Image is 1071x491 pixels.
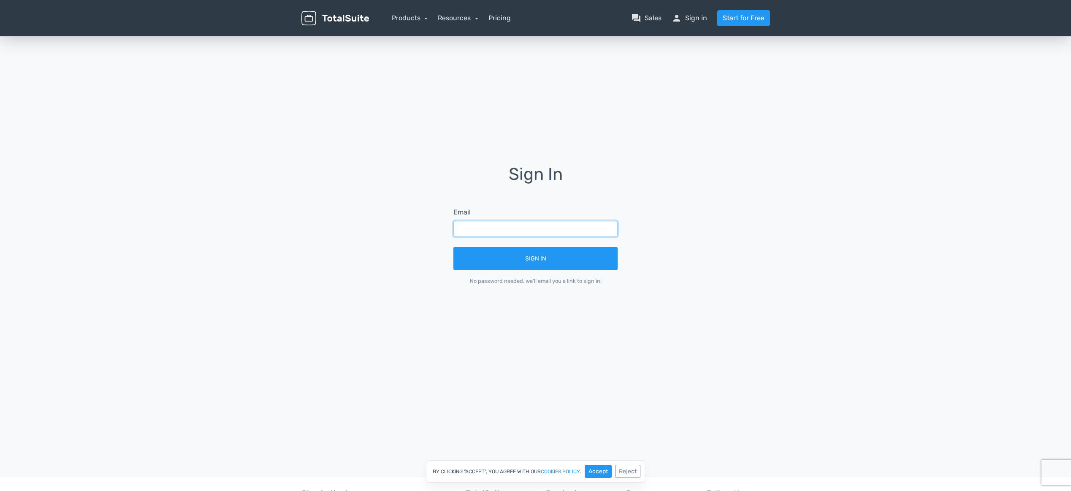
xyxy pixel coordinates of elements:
img: TotalSuite for WordPress [301,11,369,26]
a: Resources [438,14,478,22]
button: Sign In [453,247,618,270]
div: By clicking "Accept", you agree with our . [426,460,645,483]
a: cookies policy [541,469,580,474]
a: Pricing [488,13,511,23]
label: Email [453,207,471,217]
a: personSign in [672,13,707,23]
button: Accept [585,465,612,478]
a: Products [392,14,428,22]
a: Start for Free [717,10,770,26]
div: No password needed, we'll email you a link to sign in! [453,277,618,285]
a: question_answerSales [631,13,662,23]
span: person [672,13,682,23]
button: Reject [615,465,640,478]
h1: Sign In [442,165,629,195]
span: question_answer [631,13,641,23]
